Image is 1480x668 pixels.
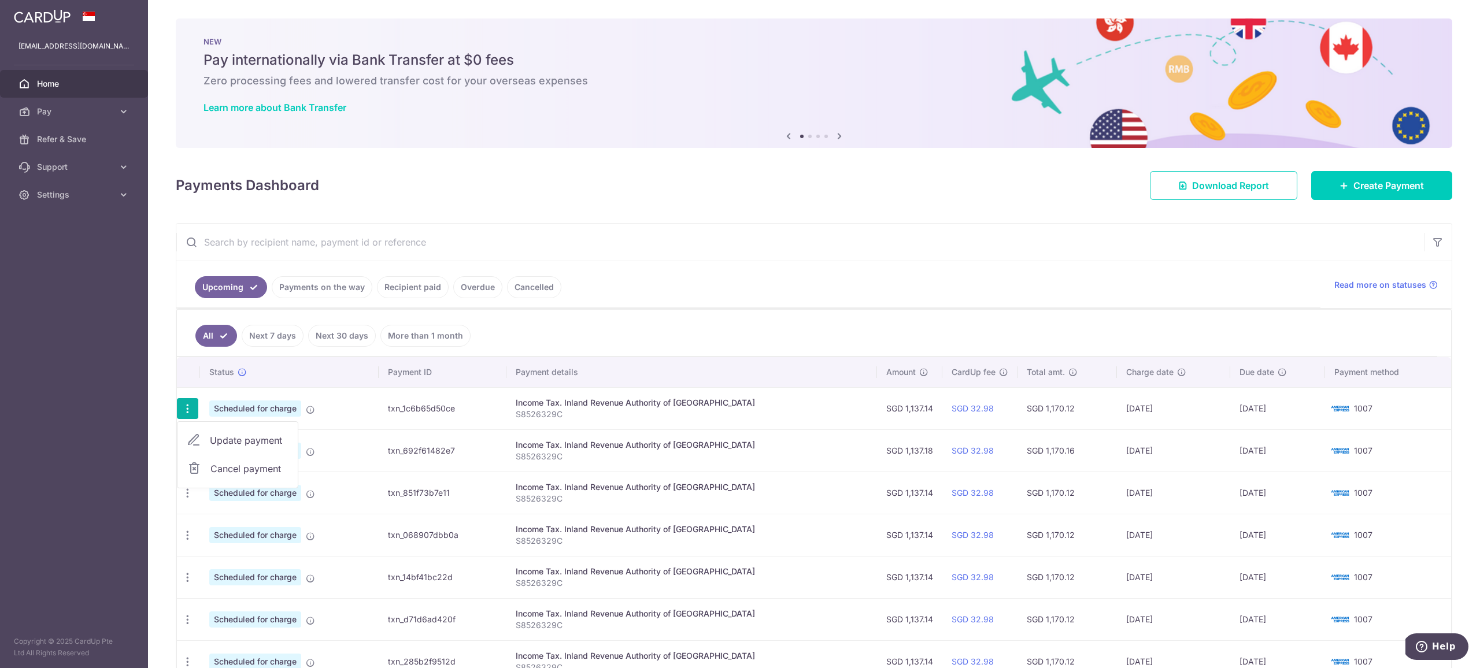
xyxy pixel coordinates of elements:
[1325,357,1451,387] th: Payment method
[379,514,506,556] td: txn_068907dbb0a
[1230,429,1325,472] td: [DATE]
[1354,572,1372,582] span: 1007
[1230,556,1325,598] td: [DATE]
[176,175,319,196] h4: Payments Dashboard
[209,569,301,585] span: Scheduled for charge
[37,133,113,145] span: Refer & Save
[516,524,868,535] div: Income Tax. Inland Revenue Authority of [GEOGRAPHIC_DATA]
[1354,446,1372,455] span: 1007
[1150,171,1297,200] a: Download Report
[203,37,1424,46] p: NEW
[1329,528,1352,542] img: Bank Card
[1334,279,1438,291] a: Read more on statuses
[1117,387,1230,429] td: [DATE]
[453,276,502,298] a: Overdue
[37,189,113,201] span: Settings
[1334,279,1426,291] span: Read more on statuses
[1230,387,1325,429] td: [DATE]
[209,611,301,628] span: Scheduled for charge
[516,566,868,577] div: Income Tax. Inland Revenue Authority of [GEOGRAPHIC_DATA]
[209,366,234,378] span: Status
[1230,514,1325,556] td: [DATE]
[952,530,994,540] a: SGD 32.98
[1329,613,1352,626] img: Bank Card
[516,619,868,631] p: S8526329C
[516,493,868,504] p: S8526329C
[377,276,449,298] a: Recipient paid
[1017,598,1117,640] td: SGD 1,170.12
[379,556,506,598] td: txn_14bf41bc22d
[379,598,506,640] td: txn_d71d6ad420f
[1354,530,1372,540] span: 1007
[379,429,506,472] td: txn_692f61482e7
[952,446,994,455] a: SGD 32.98
[37,78,113,90] span: Home
[1353,179,1424,192] span: Create Payment
[1230,598,1325,640] td: [DATE]
[952,572,994,582] a: SGD 32.98
[37,106,113,117] span: Pay
[1311,171,1452,200] a: Create Payment
[877,472,942,514] td: SGD 1,137.14
[379,357,506,387] th: Payment ID
[952,614,994,624] a: SGD 32.98
[1117,514,1230,556] td: [DATE]
[952,656,994,666] a: SGD 32.98
[1117,598,1230,640] td: [DATE]
[1329,402,1352,415] img: Bank Card
[516,650,868,662] div: Income Tax. Inland Revenue Authority of [GEOGRAPHIC_DATA]
[516,451,868,462] p: S8526329C
[176,18,1452,148] img: Bank transfer banner
[209,400,301,417] span: Scheduled for charge
[308,325,376,347] a: Next 30 days
[877,514,942,556] td: SGD 1,137.14
[1405,633,1468,662] iframe: Opens a widget where you can find more information
[380,325,471,347] a: More than 1 month
[506,357,877,387] th: Payment details
[952,488,994,498] a: SGD 32.98
[516,397,868,409] div: Income Tax. Inland Revenue Authority of [GEOGRAPHIC_DATA]
[379,472,506,514] td: txn_851f73b7e11
[877,598,942,640] td: SGD 1,137.14
[1017,472,1117,514] td: SGD 1,170.12
[1354,403,1372,413] span: 1007
[516,439,868,451] div: Income Tax. Inland Revenue Authority of [GEOGRAPHIC_DATA]
[209,527,301,543] span: Scheduled for charge
[952,403,994,413] a: SGD 32.98
[1126,366,1174,378] span: Charge date
[877,429,942,472] td: SGD 1,137.18
[18,40,129,52] p: [EMAIL_ADDRESS][DOMAIN_NAME]
[1354,488,1372,498] span: 1007
[516,409,868,420] p: S8526329C
[516,608,868,619] div: Income Tax. Inland Revenue Authority of [GEOGRAPHIC_DATA]
[1329,570,1352,584] img: Bank Card
[1354,656,1372,666] span: 1007
[1329,444,1352,458] img: Bank Card
[203,51,1424,69] h5: Pay internationally via Bank Transfer at $0 fees
[507,276,561,298] a: Cancelled
[272,276,372,298] a: Payments on the way
[1027,366,1065,378] span: Total amt.
[1017,514,1117,556] td: SGD 1,170.12
[516,577,868,589] p: S8526329C
[1239,366,1274,378] span: Due date
[1017,429,1117,472] td: SGD 1,170.16
[195,276,267,298] a: Upcoming
[877,387,942,429] td: SGD 1,137.14
[14,9,71,23] img: CardUp
[1230,472,1325,514] td: [DATE]
[877,556,942,598] td: SGD 1,137.14
[886,366,916,378] span: Amount
[1117,472,1230,514] td: [DATE]
[1117,429,1230,472] td: [DATE]
[1017,556,1117,598] td: SGD 1,170.12
[1117,556,1230,598] td: [DATE]
[1017,387,1117,429] td: SGD 1,170.12
[952,366,996,378] span: CardUp fee
[209,485,301,501] span: Scheduled for charge
[379,387,506,429] td: txn_1c6b65d50ce
[1329,486,1352,500] img: Bank Card
[242,325,304,347] a: Next 7 days
[195,325,237,347] a: All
